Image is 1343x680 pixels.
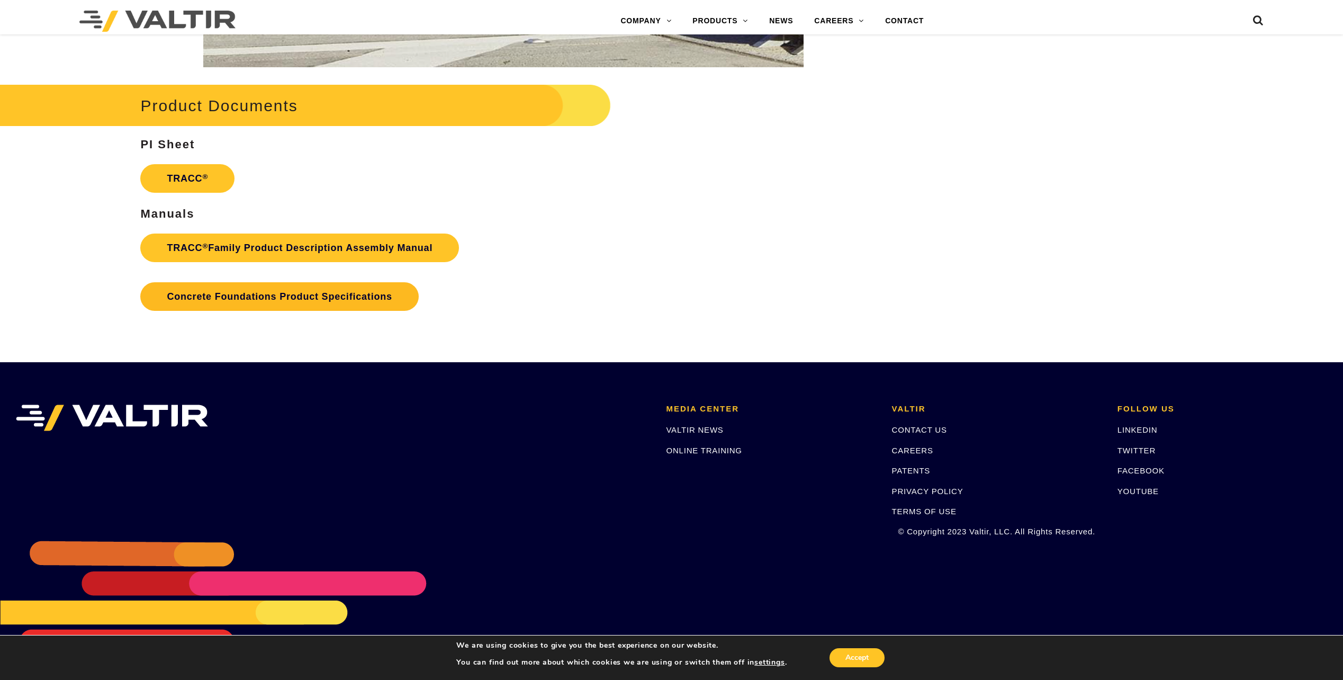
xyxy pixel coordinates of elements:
a: NEWS [759,11,804,32]
a: TRACC® [140,164,235,193]
img: VALTIR [16,405,208,431]
sup: ® [202,242,208,250]
a: Concrete Foundations Product Specifications [140,282,418,311]
h2: VALTIR [892,405,1102,414]
a: CONTACT US [892,425,947,434]
p: © Copyright 2023 Valtir, LLC. All Rights Reserved. [892,525,1102,538]
a: TRACC®Family Product Description Assembly Manual [140,234,459,262]
button: settings [754,658,785,667]
a: PRIVACY POLICY [892,487,963,496]
h2: FOLLOW US [1117,405,1327,414]
a: CAREERS [892,446,933,455]
a: TERMS OF USE [892,507,957,516]
a: YOUTUBE [1117,487,1159,496]
a: PRODUCTS [682,11,759,32]
a: TWITTER [1117,446,1156,455]
a: PATENTS [892,466,931,475]
a: LINKEDIN [1117,425,1158,434]
strong: Manuals [140,207,194,220]
a: FACEBOOK [1117,466,1165,475]
a: ONLINE TRAINING [666,446,742,455]
button: Accept [830,648,885,667]
p: You can find out more about which cookies we are using or switch them off in . [456,658,787,667]
a: VALTIR NEWS [666,425,723,434]
a: CONTACT [875,11,934,32]
h2: MEDIA CENTER [666,405,876,414]
a: CAREERS [804,11,875,32]
a: COMPANY [610,11,682,32]
strong: PI Sheet [140,138,195,151]
sup: ® [202,173,208,181]
img: Valtir [79,11,236,32]
p: We are using cookies to give you the best experience on our website. [456,641,787,650]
